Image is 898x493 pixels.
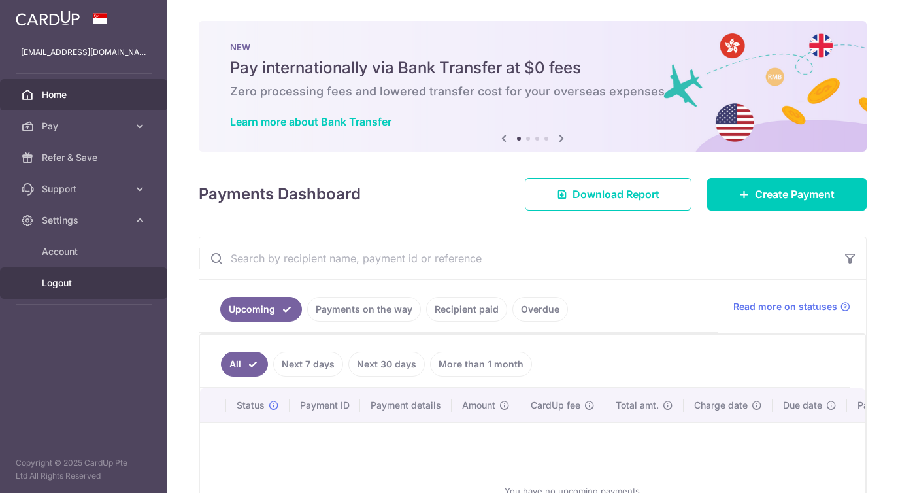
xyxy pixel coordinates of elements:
span: Create Payment [755,186,835,202]
th: Payment details [360,388,452,422]
img: CardUp [16,10,80,26]
span: CardUp fee [531,399,580,412]
h4: Payments Dashboard [199,182,361,206]
span: Support [42,182,128,195]
span: Account [42,245,128,258]
h6: Zero processing fees and lowered transfer cost for your overseas expenses [230,84,835,99]
span: Home [42,88,128,101]
a: Recipient paid [426,297,507,322]
a: Next 30 days [348,352,425,377]
input: Search by recipient name, payment id or reference [199,237,835,279]
span: Due date [783,399,822,412]
span: Read more on statuses [733,300,837,313]
a: Download Report [525,178,691,211]
p: NEW [230,42,835,52]
p: [EMAIL_ADDRESS][DOMAIN_NAME] [21,46,146,59]
span: Charge date [694,399,748,412]
span: Pay [42,120,128,133]
a: More than 1 month [430,352,532,377]
a: All [221,352,268,377]
span: Download Report [573,186,659,202]
th: Payment ID [290,388,360,422]
img: Bank transfer banner [199,21,867,152]
a: Create Payment [707,178,867,211]
h5: Pay internationally via Bank Transfer at $0 fees [230,58,835,78]
span: Amount [462,399,495,412]
span: Status [237,399,265,412]
span: Settings [42,214,128,227]
a: Read more on statuses [733,300,850,313]
span: Logout [42,277,128,290]
a: Payments on the way [307,297,421,322]
a: Upcoming [220,297,302,322]
a: Learn more about Bank Transfer [230,115,391,128]
span: Refer & Save [42,151,128,164]
a: Next 7 days [273,352,343,377]
a: Overdue [512,297,568,322]
span: Total amt. [616,399,659,412]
